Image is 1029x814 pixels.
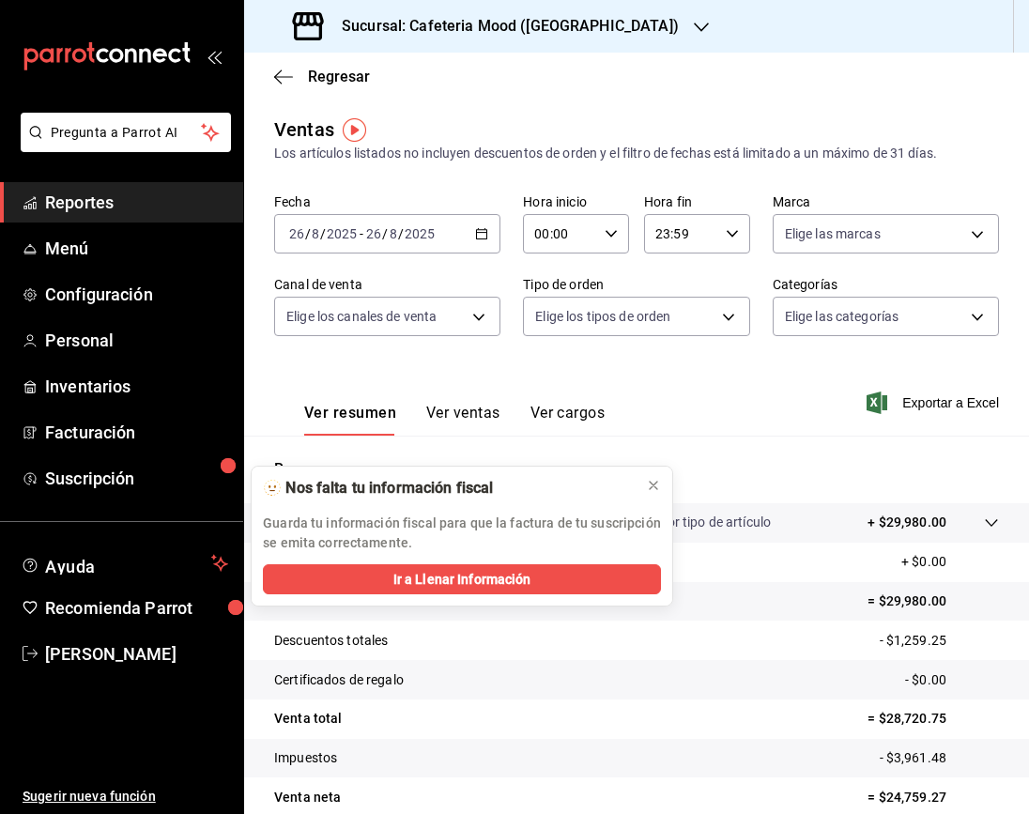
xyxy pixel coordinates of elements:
p: - $3,961.48 [880,748,999,768]
span: Sugerir nueva función [23,787,228,806]
p: Resumen [274,458,999,481]
a: Pregunta a Parrot AI [13,136,231,156]
span: Pregunta a Parrot AI [51,123,202,143]
p: Descuentos totales [274,631,388,651]
span: Suscripción [45,466,228,491]
span: / [305,226,311,241]
span: Regresar [308,68,370,85]
label: Categorías [773,278,999,291]
p: - $0.00 [905,670,999,690]
span: Ir a Llenar Información [393,570,531,590]
button: Pregunta a Parrot AI [21,113,231,152]
label: Marca [773,195,999,208]
label: Tipo de orden [523,278,749,291]
label: Hora fin [644,195,750,208]
span: Elige los canales de venta [286,307,437,326]
div: navigation tabs [304,404,605,436]
span: Personal [45,328,228,353]
span: / [398,226,404,241]
input: -- [288,226,305,241]
input: ---- [326,226,358,241]
label: Hora inicio [523,195,629,208]
span: Facturación [45,420,228,445]
label: Fecha [274,195,500,208]
h3: Sucursal: Cafeteria Mood ([GEOGRAPHIC_DATA]) [327,15,679,38]
div: Ventas [274,115,334,144]
p: - $1,259.25 [880,631,999,651]
input: -- [365,226,382,241]
input: ---- [404,226,436,241]
span: Menú [45,236,228,261]
p: Impuestos [274,748,337,768]
p: = $28,720.75 [868,709,999,729]
div: 🫥 Nos falta tu información fiscal [263,478,631,499]
p: Venta total [274,709,342,729]
span: Reportes [45,190,228,215]
input: -- [311,226,320,241]
p: + $29,980.00 [868,513,946,532]
p: Certificados de regalo [274,670,404,690]
button: Exportar a Excel [870,392,999,414]
p: = $29,980.00 [868,591,999,611]
span: [PERSON_NAME] [45,641,228,667]
span: Configuración [45,282,228,307]
span: Inventarios [45,374,228,399]
button: Ir a Llenar Información [263,564,661,594]
p: = $24,759.27 [868,788,999,807]
span: Elige las categorías [785,307,899,326]
img: Tooltip marker [343,118,366,142]
p: Venta neta [274,788,341,807]
span: / [320,226,326,241]
button: open_drawer_menu [207,49,222,64]
div: Los artículos listados no incluyen descuentos de orden y el filtro de fechas está limitado a un m... [274,144,999,163]
span: Elige las marcas [785,224,881,243]
span: Elige los tipos de orden [535,307,670,326]
p: + $0.00 [901,552,999,572]
button: Ver ventas [426,404,500,436]
input: -- [389,226,398,241]
span: Ayuda [45,552,204,575]
button: Ver resumen [304,404,396,436]
span: / [382,226,388,241]
label: Canal de venta [274,278,500,291]
button: Ver cargos [530,404,606,436]
button: Regresar [274,68,370,85]
span: - [360,226,363,241]
span: Recomienda Parrot [45,595,228,621]
p: Guarda tu información fiscal para que la factura de tu suscripción se emita correctamente. [263,514,661,553]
